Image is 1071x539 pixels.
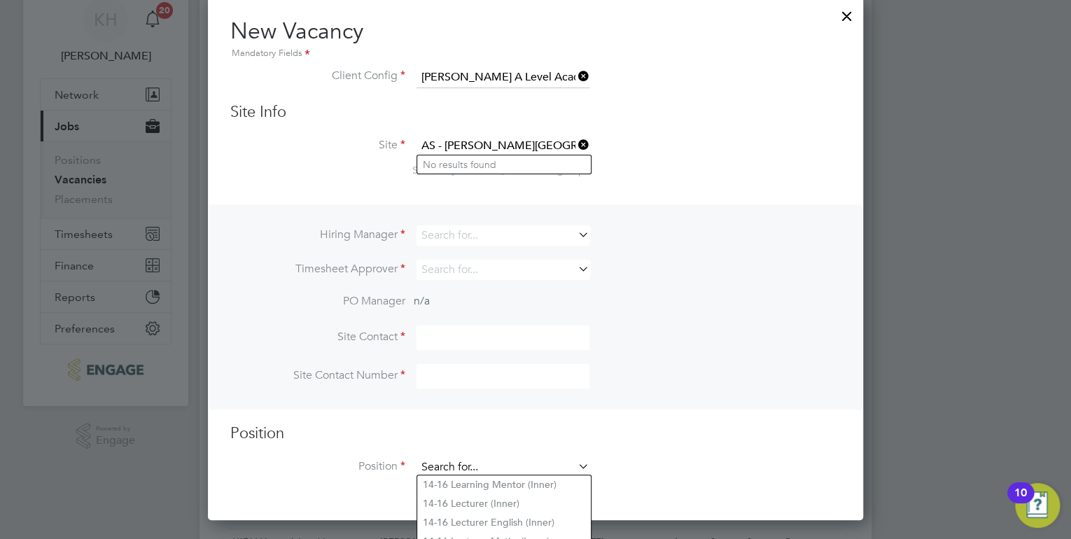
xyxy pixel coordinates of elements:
[1014,493,1027,511] div: 10
[1015,483,1060,528] button: Open Resource Center, 10 new notifications
[230,69,405,83] label: Client Config
[417,513,591,532] li: 14-16 Lecturer English (Inner)
[412,164,584,176] span: Search by site name, address or group
[417,155,591,174] li: No results found
[416,136,589,157] input: Search for...
[230,262,405,276] label: Timesheet Approver
[414,294,430,308] span: n/a
[416,67,589,88] input: Search for...
[230,459,405,474] label: Position
[230,423,841,444] h3: Position
[416,260,589,280] input: Search for...
[230,330,405,344] label: Site Contact
[230,368,405,383] label: Site Contact Number
[230,294,405,309] label: PO Manager
[416,225,589,246] input: Search for...
[417,494,591,513] li: 14-16 Lecturer (Inner)
[230,138,405,153] label: Site
[230,102,841,122] h3: Site Info
[416,457,589,478] input: Search for...
[230,17,841,62] h2: New Vacancy
[230,227,405,242] label: Hiring Manager
[230,46,841,62] div: Mandatory Fields
[417,475,591,494] li: 14-16 Learning Mentor (Inner)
